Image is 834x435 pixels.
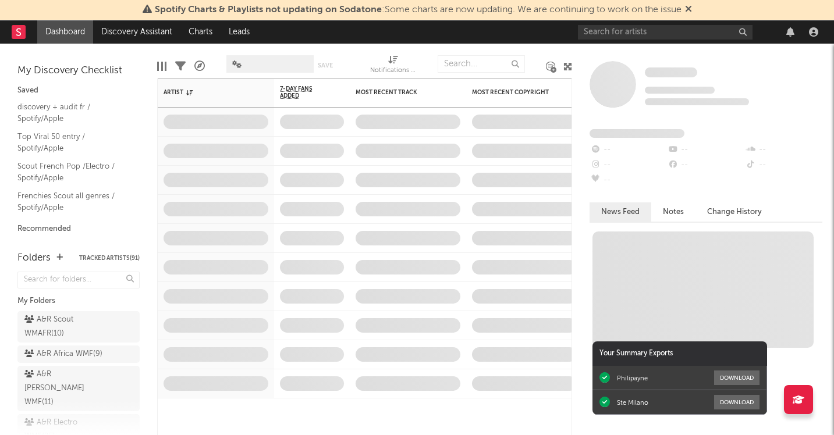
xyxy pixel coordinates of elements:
[667,142,744,158] div: --
[180,20,221,44] a: Charts
[590,202,651,222] button: News Feed
[280,85,326,99] span: 7-Day Fans Added
[667,158,744,173] div: --
[590,158,667,173] div: --
[745,142,822,158] div: --
[590,129,684,138] span: Fans Added by Platform
[590,173,667,188] div: --
[745,158,822,173] div: --
[17,311,140,343] a: A&R Scout WMAFR(10)
[24,347,102,361] div: A&R Africa WMF ( 9 )
[592,341,767,366] div: Your Summary Exports
[221,20,258,44] a: Leads
[155,5,382,15] span: Spotify Charts & Playlists not updating on Sodatone
[17,366,140,411] a: A&R [PERSON_NAME] WMF(11)
[17,101,128,124] a: discovery + audit fr / Spotify/Apple
[17,64,140,78] div: My Discovery Checklist
[79,255,140,261] button: Tracked Artists(91)
[17,190,128,213] a: Frenchies Scout all genres / Spotify/Apple
[645,87,715,94] span: Tracking Since: [DATE]
[578,25,753,40] input: Search for artists
[472,89,559,96] div: Most Recent Copyright
[17,294,140,308] div: My Folders
[157,49,166,83] div: Edit Columns
[17,272,140,288] input: Search for folders...
[17,130,128,154] a: Top Viral 50 entry / Spotify/Apple
[37,20,93,44] a: Dashboard
[17,251,51,265] div: Folders
[617,374,648,382] div: Philipayne
[714,395,760,409] button: Download
[438,55,525,73] input: Search...
[194,49,205,83] div: A&R Pipeline
[17,345,140,363] a: A&R Africa WMF(9)
[685,5,692,15] span: Dismiss
[175,49,186,83] div: Filters
[370,49,417,83] div: Notifications (Artist)
[17,84,140,98] div: Saved
[318,62,333,69] button: Save
[370,64,417,78] div: Notifications (Artist)
[695,202,773,222] button: Change History
[24,368,107,409] div: A&R [PERSON_NAME] WMF ( 11 )
[645,67,697,77] span: Some Artist
[155,5,682,15] span: : Some charts are now updating. We are continuing to work on the issue
[24,313,107,341] div: A&R Scout WMAFR ( 10 )
[714,370,760,385] button: Download
[645,67,697,79] a: Some Artist
[17,222,140,236] div: Recommended
[645,98,749,105] span: 0 fans last week
[651,202,695,222] button: Notes
[164,89,251,96] div: Artist
[93,20,180,44] a: Discovery Assistant
[356,89,443,96] div: Most Recent Track
[617,398,648,407] div: Ste Milano
[590,142,667,158] div: --
[17,160,128,184] a: Scout French Pop /Electro / Spotify/Apple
